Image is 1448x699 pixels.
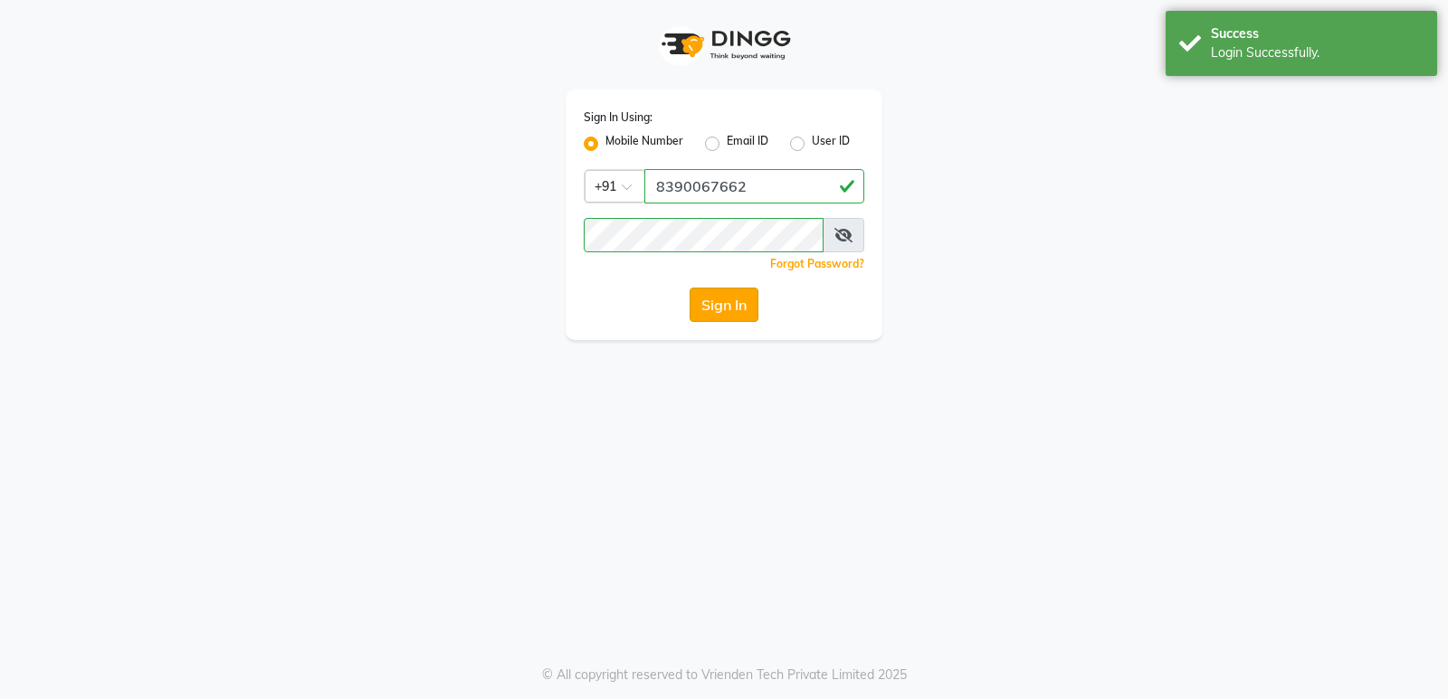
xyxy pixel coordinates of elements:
[584,218,824,252] input: Username
[644,169,864,203] input: Username
[812,133,850,155] label: User ID
[605,133,683,155] label: Mobile Number
[690,288,758,322] button: Sign In
[652,18,796,71] img: logo1.svg
[770,257,864,270] a: Forgot Password?
[727,133,768,155] label: Email ID
[584,109,653,126] label: Sign In Using:
[1211,43,1424,62] div: Login Successfully.
[1211,24,1424,43] div: Success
